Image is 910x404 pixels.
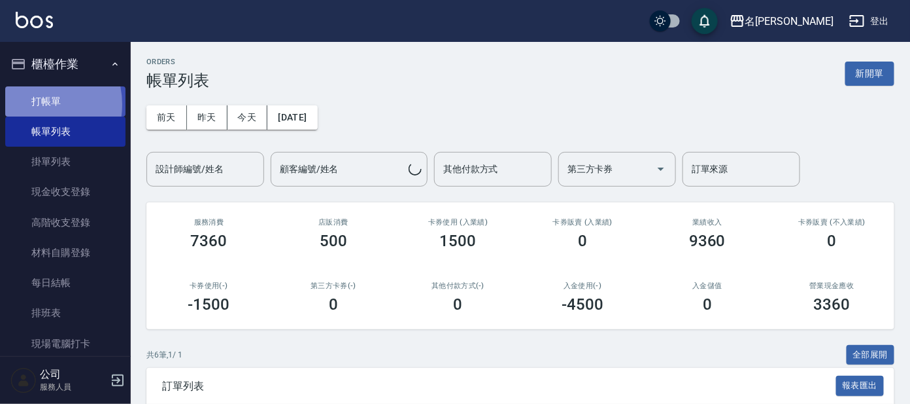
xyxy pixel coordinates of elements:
button: [DATE] [267,105,317,130]
button: 今天 [227,105,268,130]
h2: 入金儲值 [661,282,754,290]
button: Open [650,158,671,179]
span: 訂單列表 [162,380,836,393]
button: save [692,8,718,34]
h2: ORDERS [146,58,209,66]
button: 新開單 [845,62,894,86]
h3: 0 [828,232,837,250]
a: 現場電腦打卡 [5,329,126,359]
button: 全部展開 [847,345,895,365]
h2: 卡券販賣 (入業績) [536,218,630,227]
p: 服務人員 [40,381,107,393]
h3: 7360 [190,232,227,250]
h3: 0 [454,295,463,314]
h3: 1500 [440,232,477,250]
button: 報表匯出 [836,376,885,396]
h3: 帳單列表 [146,71,209,90]
a: 掛單列表 [5,147,126,177]
a: 高階收支登錄 [5,208,126,238]
h2: 卡券使用 (入業績) [411,218,505,227]
a: 材料自購登錄 [5,238,126,268]
h5: 公司 [40,368,107,381]
h3: -4500 [562,295,603,314]
h3: -1500 [188,295,229,314]
h3: 服務消費 [162,218,256,227]
a: 每日結帳 [5,268,126,298]
a: 報表匯出 [836,379,885,392]
h3: 0 [578,232,587,250]
a: 打帳單 [5,86,126,117]
h3: 3360 [814,295,851,314]
h3: 0 [703,295,712,314]
h2: 入金使用(-) [536,282,630,290]
button: 櫃檯作業 [5,47,126,81]
h3: 9360 [689,232,726,250]
button: 名[PERSON_NAME] [724,8,839,35]
p: 共 6 筆, 1 / 1 [146,349,182,361]
h2: 卡券販賣 (不入業績) [785,218,879,227]
h2: 卡券使用(-) [162,282,256,290]
h2: 其他付款方式(-) [411,282,505,290]
div: 名[PERSON_NAME] [745,13,834,29]
img: Person [10,367,37,394]
button: 登出 [844,9,894,33]
a: 帳單列表 [5,117,126,147]
h2: 店販消費 [287,218,380,227]
a: 現金收支登錄 [5,177,126,207]
a: 新開單 [845,67,894,79]
h2: 第三方卡券(-) [287,282,380,290]
img: Logo [16,12,53,28]
h2: 營業現金應收 [785,282,879,290]
h2: 業績收入 [661,218,754,227]
button: 昨天 [187,105,227,130]
h3: 500 [320,232,347,250]
button: 前天 [146,105,187,130]
h3: 0 [329,295,338,314]
a: 排班表 [5,298,126,328]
